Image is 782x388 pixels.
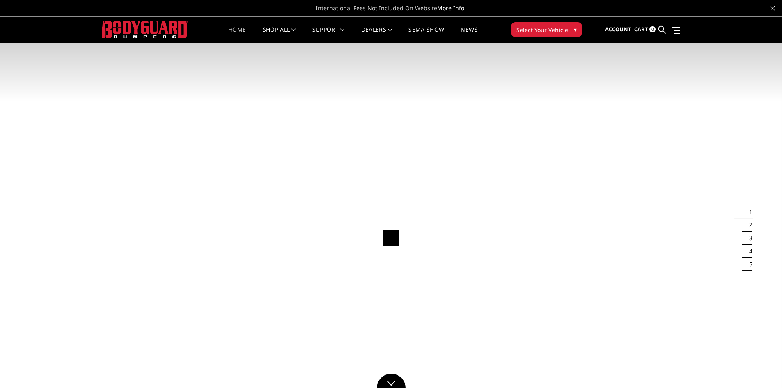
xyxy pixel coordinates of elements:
a: Cart 0 [634,18,656,41]
a: Support [312,27,345,43]
button: 3 of 5 [744,232,752,245]
a: News [461,27,477,43]
a: Account [605,18,631,41]
a: Dealers [361,27,392,43]
span: Select Your Vehicle [516,25,568,34]
button: 4 of 5 [744,245,752,258]
span: ▾ [574,25,577,34]
button: 5 of 5 [744,258,752,271]
button: 1 of 5 [744,205,752,218]
span: 0 [649,26,656,32]
a: Home [228,27,246,43]
a: More Info [437,4,464,12]
span: Account [605,25,631,33]
a: Click to Down [377,374,406,388]
button: 2 of 5 [744,218,752,232]
a: shop all [263,27,296,43]
button: Select Your Vehicle [511,22,582,37]
span: Cart [634,25,648,33]
img: BODYGUARD BUMPERS [102,21,188,38]
a: SEMA Show [408,27,444,43]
